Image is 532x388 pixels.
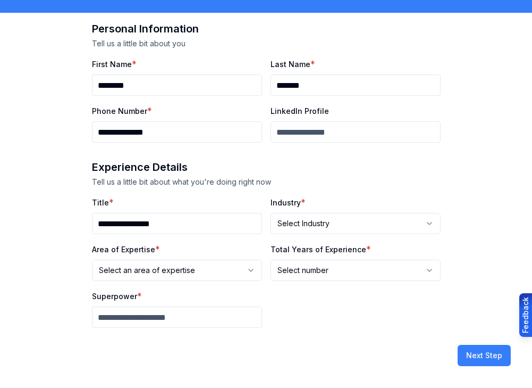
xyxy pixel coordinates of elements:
label: Superpower [92,292,137,301]
label: Phone Number [92,106,147,115]
label: Industry [271,198,301,207]
div: Feedback [520,297,531,333]
p: Tell us a little bit about you [92,38,441,49]
label: LinkedIn Profile [271,106,329,115]
label: Title [92,198,109,207]
p: Tell us a little bit about what you're doing right now [92,177,441,187]
label: Last Name [271,60,310,69]
label: Area of Expertise [92,245,155,254]
h2: Experience Details [92,160,441,175]
label: First Name [92,60,132,69]
button: Next Step [458,345,511,366]
label: Total Years of Experience [271,245,366,254]
h2: Personal Information [92,21,441,36]
button: Provide feedback [519,293,532,337]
